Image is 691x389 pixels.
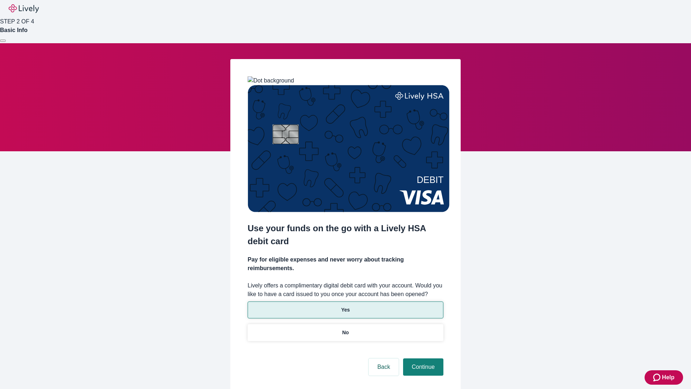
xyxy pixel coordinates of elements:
[9,4,39,13] img: Lively
[248,281,443,299] label: Lively offers a complimentary digital debit card with your account. Would you like to have a card...
[248,255,443,273] h4: Pay for eligible expenses and never worry about tracking reimbursements.
[342,329,349,336] p: No
[653,373,662,382] svg: Zendesk support icon
[248,222,443,248] h2: Use your funds on the go with a Lively HSA debit card
[645,370,683,385] button: Zendesk support iconHelp
[248,301,443,318] button: Yes
[248,324,443,341] button: No
[341,306,350,314] p: Yes
[369,358,399,376] button: Back
[248,85,450,212] img: Debit card
[662,373,674,382] span: Help
[248,76,294,85] img: Dot background
[403,358,443,376] button: Continue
